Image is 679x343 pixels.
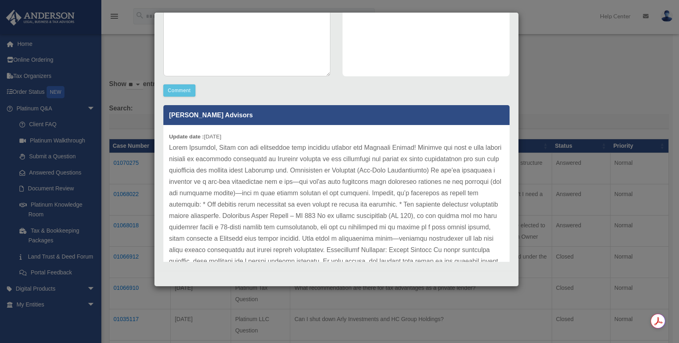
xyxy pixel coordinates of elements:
small: [DATE] [169,134,221,140]
button: Comment [163,84,195,97]
p: [PERSON_NAME] Advisors [163,105,510,125]
b: Update date : [169,134,204,140]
